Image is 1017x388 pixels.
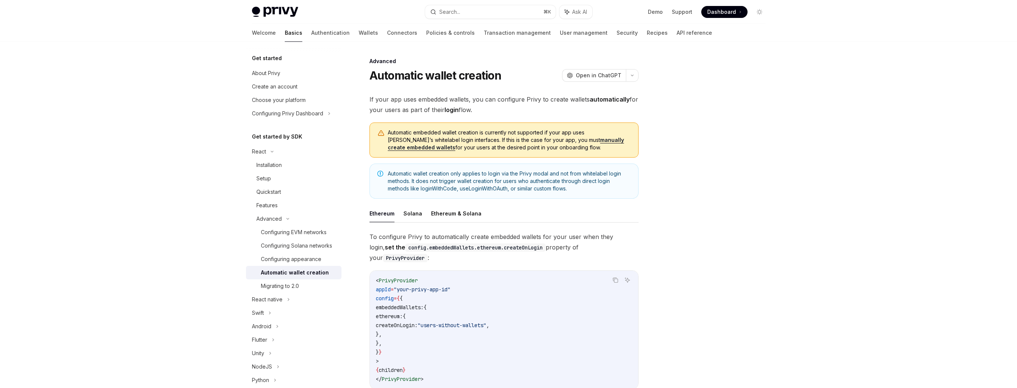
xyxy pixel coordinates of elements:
a: Choose your platform [246,93,341,107]
button: Solana [403,205,422,222]
button: Copy the contents from the code block [611,275,620,285]
strong: login [444,106,459,114]
span: } [379,349,382,356]
button: Open in ChatGPT [562,69,626,82]
div: Setup [256,174,271,183]
a: Setup [246,172,341,185]
span: { [424,304,427,311]
div: Features [256,201,278,210]
a: Connectors [387,24,417,42]
strong: set the [385,243,546,251]
span: , [486,322,489,329]
div: Unity [252,349,264,358]
svg: Note [377,171,383,177]
div: Create an account [252,82,297,91]
span: To configure Privy to automatically create embedded wallets for your user when they login, proper... [369,232,639,263]
span: Automatic embedded wallet creation is currently not supported if your app uses [PERSON_NAME]’s wh... [388,129,631,151]
a: API reference [677,24,712,42]
div: Configuring EVM networks [261,228,327,237]
span: If your app uses embedded wallets, you can configure Privy to create wallets for your users as pa... [369,94,639,115]
span: = [394,295,397,302]
button: Ask AI [559,5,592,19]
div: Configuring Privy Dashboard [252,109,323,118]
span: "users-without-wallets" [418,322,486,329]
span: { [397,295,400,302]
div: NodeJS [252,362,272,371]
span: Automatic wallet creation only applies to login via the Privy modal and not from whitelabel login... [388,170,631,192]
span: { [403,313,406,320]
span: PrivyProvider [382,376,421,382]
span: Ask AI [572,8,587,16]
a: Basics [285,24,302,42]
span: Dashboard [707,8,736,16]
span: = [391,286,394,293]
span: config [376,295,394,302]
a: Support [672,8,692,16]
a: Recipes [647,24,668,42]
button: Toggle dark mode [754,6,765,18]
div: Python [252,376,269,385]
a: Demo [648,8,663,16]
span: { [376,367,379,373]
a: Create an account [246,80,341,93]
div: Automatic wallet creation [261,268,329,277]
a: User management [560,24,608,42]
button: Ethereum & Solana [431,205,481,222]
div: Flutter [252,335,267,344]
div: Choose your platform [252,96,306,105]
span: children [379,367,403,373]
span: < [376,277,379,284]
span: }, [376,331,382,338]
a: Configuring appearance [246,252,341,266]
span: > [421,376,424,382]
div: Search... [439,7,460,16]
span: PrivyProvider [379,277,418,284]
h1: Automatic wallet creation [369,69,501,82]
a: Quickstart [246,185,341,199]
div: Android [252,322,271,331]
a: Dashboard [701,6,748,18]
span: "your-privy-app-id" [394,286,450,293]
div: React native [252,295,283,304]
a: Authentication [311,24,350,42]
div: Quickstart [256,187,281,196]
a: Configuring EVM networks [246,226,341,239]
a: Wallets [359,24,378,42]
img: light logo [252,7,298,17]
a: Security [617,24,638,42]
svg: Warning [377,130,385,137]
span: }, [376,340,382,347]
span: appId [376,286,391,293]
a: Configuring Solana networks [246,239,341,252]
a: Transaction management [484,24,551,42]
div: About Privy [252,69,280,78]
span: } [403,367,406,373]
span: > [376,358,379,364]
button: Ask AI [623,275,632,285]
div: React [252,147,266,156]
a: Welcome [252,24,276,42]
div: Configuring Solana networks [261,241,332,250]
div: Swift [252,308,264,317]
div: Installation [256,161,282,170]
a: Policies & controls [426,24,475,42]
span: { [400,295,403,302]
strong: automatically [590,96,630,103]
h5: Get started by SDK [252,132,302,141]
code: config.embeddedWallets.ethereum.createOnLogin [405,243,546,252]
button: Search...⌘K [425,5,556,19]
a: Features [246,199,341,212]
button: Ethereum [369,205,394,222]
a: Automatic wallet creation [246,266,341,279]
span: </ [376,376,382,382]
span: ⌘ K [543,9,551,15]
div: Migrating to 2.0 [261,282,299,291]
span: ethereum: [376,313,403,320]
a: Migrating to 2.0 [246,279,341,293]
h5: Get started [252,54,282,63]
span: embeddedWallets: [376,304,424,311]
span: Open in ChatGPT [576,72,621,79]
span: } [376,349,379,356]
a: Installation [246,158,341,172]
div: Configuring appearance [261,255,321,264]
